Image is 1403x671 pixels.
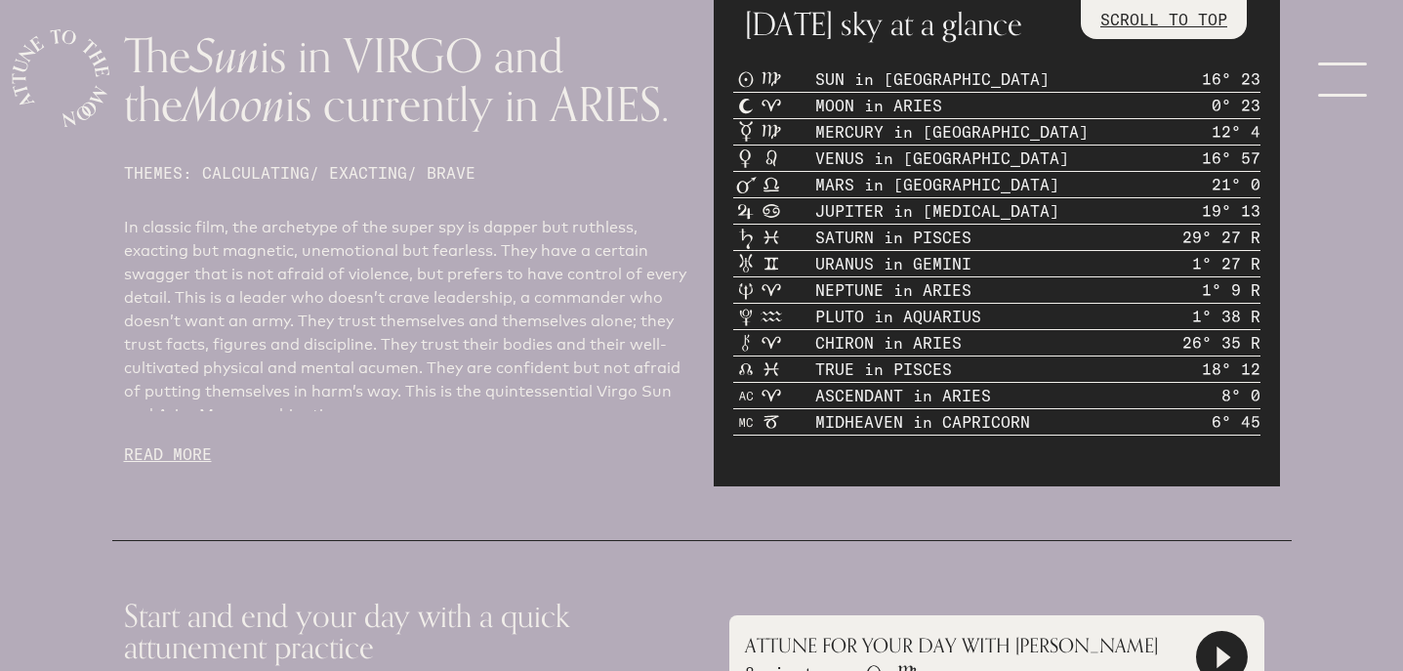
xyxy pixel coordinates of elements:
[815,199,1059,223] p: JUPITER in [MEDICAL_DATA]
[1182,331,1260,355] p: 26° 35 R
[815,357,952,381] p: TRUE in PISCES
[124,32,690,130] h1: The is in VIRGO and the is currently in ARIES.
[815,226,971,249] p: SATURN in PISCES
[815,331,962,355] p: CHIRON in ARIES
[1192,252,1260,275] p: 1° 27 R
[1221,384,1260,407] p: 8° 0
[1212,94,1260,117] p: 0° 23
[815,147,1069,170] p: VENUS in [GEOGRAPHIC_DATA]
[1202,278,1260,302] p: 1° 9 R
[1182,226,1260,249] p: 29° 27 R
[1202,67,1260,91] p: 16° 23
[124,442,690,466] p: READ MORE
[815,384,991,407] p: ASCENDANT in ARIES
[815,120,1089,144] p: MERCURY in [GEOGRAPHIC_DATA]
[1212,173,1260,196] p: 21° 0
[124,161,690,185] div: THEMES: CALCULATING/ EXACTING/ BRAVE
[815,67,1050,91] p: SUN in [GEOGRAPHIC_DATA]
[815,410,1030,434] p: MIDHEAVEN in CAPRICORN
[815,94,942,117] p: MOON in ARIES
[815,252,971,275] p: URANUS in GEMINI
[1202,199,1260,223] p: 19° 13
[1212,410,1260,434] p: 6° 45
[190,19,260,96] span: Sun
[1100,8,1227,31] p: SCROLL TO TOP
[1212,120,1260,144] p: 12° 4
[1192,305,1260,328] p: 1° 38 R
[124,216,690,427] p: In classic film, the archetype of the super spy is dapper but ruthless, exacting but magnetic, un...
[815,305,981,328] p: PLUTO in AQUARIUS
[183,67,285,145] span: Moon
[745,631,1158,660] p: ATTUNE FOR YOUR DAY WITH [PERSON_NAME]
[815,278,971,302] p: NEPTUNE in ARIES
[815,173,1059,196] p: MARS in [GEOGRAPHIC_DATA]
[1202,147,1260,170] p: 16° 57
[1202,357,1260,381] p: 18° 12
